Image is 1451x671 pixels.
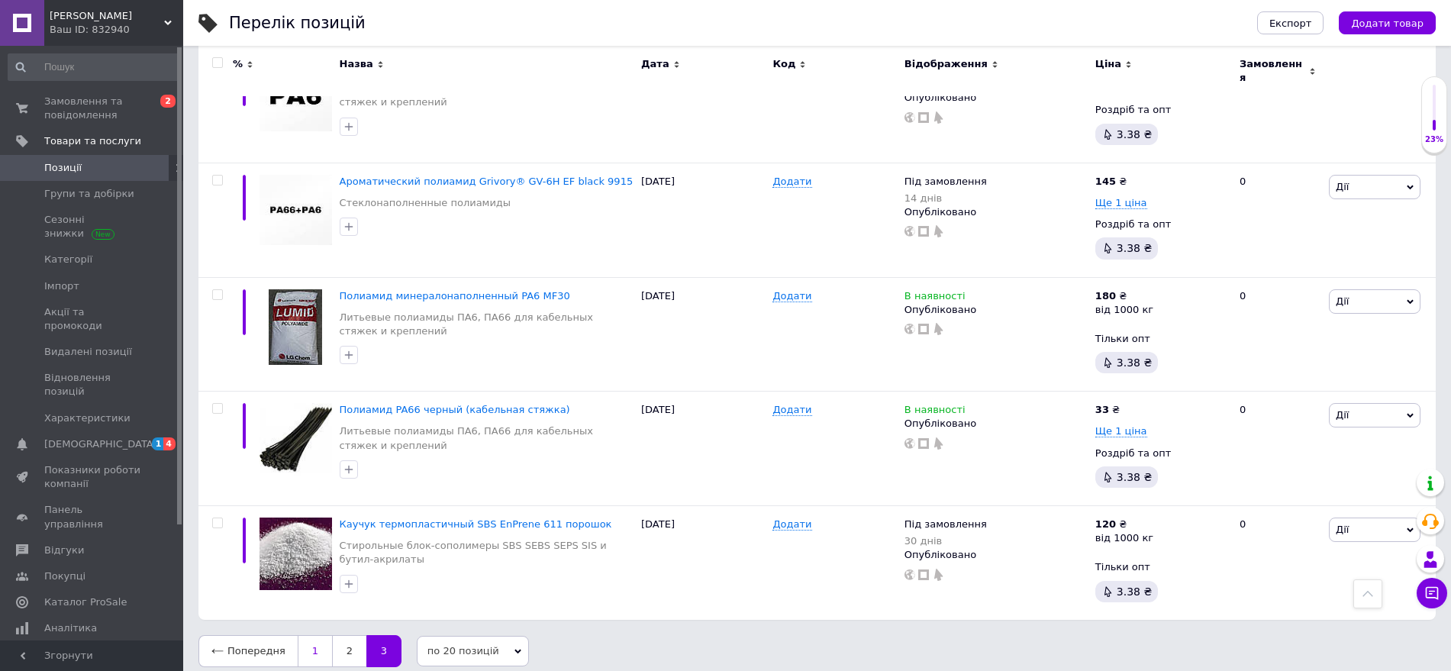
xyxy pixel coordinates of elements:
span: Ще 1 ціна [1095,197,1147,209]
img: Каучук термопластичный SBS EnPrene 611 порошок [260,518,332,590]
button: Експорт [1257,11,1324,34]
span: Імпорт [44,279,79,293]
a: Стеклонаполненные полиамиды [340,196,511,210]
span: Каталог ProSale [44,595,127,609]
span: Додати [772,404,811,416]
span: Аналітика [44,621,97,635]
a: Литьевые полиамиды ПА6, ПА66 для кабельных стяжек и креплений [340,311,634,338]
span: Дата [641,57,669,71]
span: Дії [1336,295,1349,307]
span: Категорії [44,253,92,266]
div: від 1000 кг [1095,531,1153,545]
span: Акції та промокоди [44,305,141,333]
div: [DATE] [637,277,769,392]
span: Відновлення позицій [44,371,141,398]
span: Додати [772,518,811,531]
span: Товари та послуги [44,134,141,148]
span: Позиції [44,161,82,175]
div: Опубліковано [904,417,1088,431]
div: Опубліковано [904,303,1088,317]
span: Характеристики [44,411,131,425]
span: 3.38 ₴ [1117,471,1152,483]
img: Полиамид PA66 черный (кабельная стяжка) [260,403,332,476]
div: 0 [1230,49,1325,163]
div: ₴ [1095,518,1153,531]
span: 3.38 ₴ [1117,586,1152,598]
div: [DATE] [637,49,769,163]
div: Опубліковано [904,548,1088,562]
div: Опубліковано [904,205,1088,219]
span: 3.38 ₴ [1117,128,1152,140]
span: [DEMOGRAPHIC_DATA] [44,437,157,451]
span: Показники роботи компанії [44,463,141,491]
span: Ціна [1095,57,1121,71]
div: 23% [1422,134,1446,145]
span: Замовлення [1240,57,1305,85]
div: 0 [1230,277,1325,392]
a: 3 [366,635,401,667]
div: ₴ [1095,289,1153,303]
span: Код [772,57,795,71]
input: Пошук [8,53,180,81]
span: Ще 1 ціна [1095,425,1147,437]
div: 0 [1230,392,1325,506]
a: Попередня [198,635,298,667]
span: ФОП Єкимов Євген Сергійович [50,9,164,23]
span: по 20 позицій [417,636,529,666]
span: Назва [340,57,373,71]
div: 0 [1230,163,1325,277]
span: % [233,57,243,71]
span: Додати [772,290,811,302]
button: Додати товар [1339,11,1436,34]
span: 2 [160,95,176,108]
span: В наявності [904,290,966,306]
button: Чат з покупцем [1417,578,1447,608]
div: [DATE] [637,506,769,620]
a: 1 [298,635,332,667]
span: Дії [1336,409,1349,421]
div: 14 днів [904,192,987,204]
img: Ароматический полиамид Grivory® GV-6H EF black 9915 [260,175,332,246]
span: Сезонні знижки [44,213,141,240]
span: Дії [1336,524,1349,535]
a: Полиамид минералонаполненный PA6 MF30 [340,290,570,302]
div: Опубліковано [904,91,1088,105]
span: Панель управління [44,503,141,531]
b: 120 [1095,518,1116,530]
div: від 1000 кг [1095,303,1153,317]
span: 1 [152,437,164,450]
span: Відгуки [44,544,84,557]
div: ₴ [1095,403,1120,417]
div: [DATE] [637,392,769,506]
span: Видалені позиції [44,345,132,359]
img: Полиамид минералонаполненный PA6 MF30 [269,289,322,365]
div: Роздріб та опт [1095,447,1227,460]
a: Полиамид PA66 черный (кабельная стяжка) [340,404,570,415]
div: [DATE] [637,163,769,277]
span: Дії [1336,181,1349,192]
a: Стирольные блок-сополимеры SBS SEBS SEPS SIS и бутил-акрилаты [340,539,634,566]
span: Експорт [1269,18,1312,29]
div: Тільки опт [1095,332,1227,346]
div: Перелік позицій [229,15,366,31]
a: Литьевые полиамиды ПА6, ПА66 для кабельных стяжек и креплений [340,424,634,452]
span: Замовлення та повідомлення [44,95,141,122]
span: В наявності [904,404,966,420]
span: Додати [772,176,811,188]
div: 30 днів [904,535,987,547]
span: Під замовлення [904,176,987,192]
a: Ароматический полиамид Grivory® GV-6H EF black 9915 [340,176,634,187]
span: Групи та добірки [44,187,134,201]
div: ₴ [1095,175,1127,189]
span: Під замовлення [904,518,987,534]
span: Покупці [44,569,85,583]
span: 3.38 ₴ [1117,242,1152,254]
div: Роздріб та опт [1095,218,1227,231]
b: 33 [1095,404,1109,415]
span: Відображення [904,57,988,71]
div: Тільки опт [1095,560,1227,574]
a: Каучук термопластичный SBS EnPrene 611 порошок [340,518,612,530]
